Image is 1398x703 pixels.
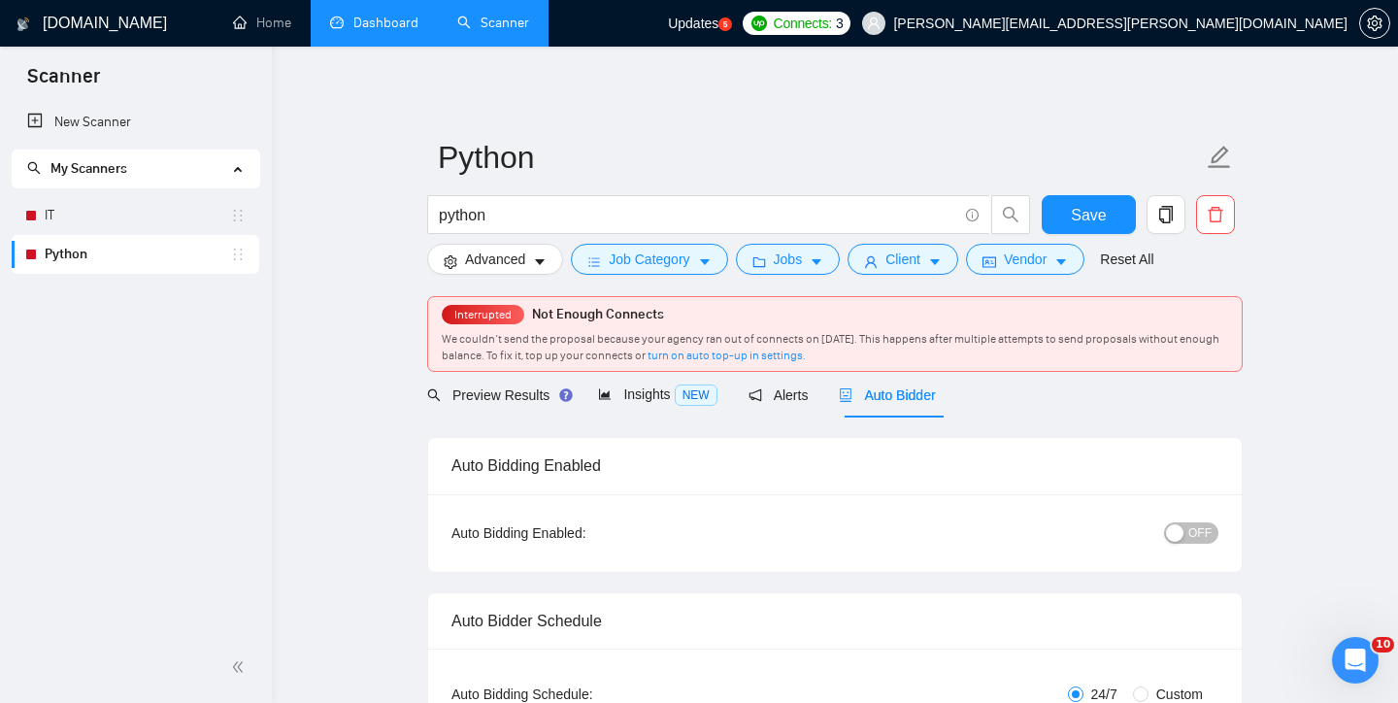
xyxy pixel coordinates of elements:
[12,235,259,274] li: Python
[928,254,942,269] span: caret-down
[867,17,881,30] span: user
[231,657,250,677] span: double-left
[698,254,712,269] span: caret-down
[774,249,803,270] span: Jobs
[864,254,878,269] span: user
[1100,249,1153,270] a: Reset All
[966,209,979,221] span: info-circle
[1360,16,1389,31] span: setting
[12,62,116,103] span: Scanner
[438,133,1203,182] input: Scanner name...
[648,349,806,362] a: turn on auto top-up in settings.
[1359,16,1390,31] a: setting
[723,20,728,29] text: 5
[751,16,767,31] img: upwork-logo.png
[451,438,1218,493] div: Auto Bidding Enabled
[427,387,567,403] span: Preview Results
[45,196,230,235] a: IT
[233,15,291,31] a: homeHome
[1071,203,1106,227] span: Save
[12,103,259,142] li: New Scanner
[451,593,1218,649] div: Auto Bidder Schedule
[439,203,957,227] input: Search Freelance Jobs...
[1148,206,1184,223] span: copy
[1054,254,1068,269] span: caret-down
[609,249,689,270] span: Job Category
[427,388,441,402] span: search
[1197,206,1234,223] span: delete
[27,161,41,175] span: search
[50,160,127,177] span: My Scanners
[1042,195,1136,234] button: Save
[442,332,1219,362] span: We couldn’t send the proposal because your agency ran out of connects on [DATE]. This happens aft...
[991,195,1030,234] button: search
[839,387,935,403] span: Auto Bidder
[982,254,996,269] span: idcard
[749,388,762,402] span: notification
[457,15,529,31] a: searchScanner
[752,254,766,269] span: folder
[27,103,244,142] a: New Scanner
[598,387,612,401] span: area-chart
[533,254,547,269] span: caret-down
[848,244,958,275] button: userClientcaret-down
[557,386,575,404] div: Tooltip anchor
[1207,145,1232,170] span: edit
[571,244,727,275] button: barsJob Categorycaret-down
[992,206,1029,223] span: search
[836,13,844,34] span: 3
[532,306,664,322] span: Not Enough Connects
[1188,522,1212,544] span: OFF
[230,208,246,223] span: holder
[718,17,732,31] a: 5
[966,244,1084,275] button: idcardVendorcaret-down
[449,308,517,321] span: Interrupted
[1332,637,1379,684] iframe: Intercom live chat
[1196,195,1235,234] button: delete
[1372,637,1394,653] span: 10
[230,247,246,262] span: holder
[444,254,457,269] span: setting
[885,249,920,270] span: Client
[27,160,127,177] span: My Scanners
[668,16,718,31] span: Updates
[465,249,525,270] span: Advanced
[451,522,707,544] div: Auto Bidding Enabled:
[749,387,809,403] span: Alerts
[839,388,852,402] span: robot
[587,254,601,269] span: bars
[774,13,832,34] span: Connects:
[45,235,230,274] a: Python
[330,15,418,31] a: dashboardDashboard
[1004,249,1047,270] span: Vendor
[427,244,563,275] button: settingAdvancedcaret-down
[17,9,30,40] img: logo
[736,244,841,275] button: folderJobscaret-down
[598,386,716,402] span: Insights
[12,196,259,235] li: IT
[1147,195,1185,234] button: copy
[675,385,717,406] span: NEW
[1359,8,1390,39] button: setting
[810,254,823,269] span: caret-down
